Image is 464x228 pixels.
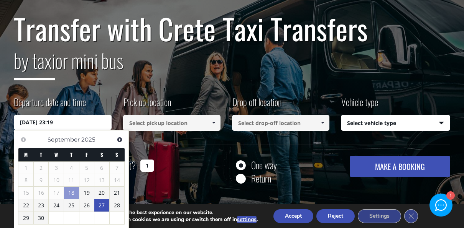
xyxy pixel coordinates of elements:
span: 2025 [81,136,95,143]
input: Select pickup location [123,115,220,131]
span: Select vehicle type [341,115,449,131]
a: 30 [34,212,49,224]
button: MAKE A BOOKING [350,156,450,177]
a: 19 [79,187,94,199]
span: Previous [20,137,26,143]
label: Drop off location [232,95,281,115]
span: Thursday [70,151,72,158]
div: 1 [446,192,454,200]
a: 25 [64,199,79,212]
span: 9 [34,174,49,186]
span: Monday [24,151,28,158]
span: September [48,136,80,143]
span: 11 [64,174,79,186]
span: 12 [79,174,94,186]
label: Return [251,174,271,183]
span: 4 [64,162,79,174]
span: by taxi [14,46,55,80]
span: Friday [86,151,88,158]
a: 24 [49,199,64,212]
span: Saturday [100,151,103,158]
a: 18 [64,187,79,199]
span: 5 [79,162,94,174]
input: Select drop-off location [232,115,329,131]
p: You can find out more about which cookies we are using or switch them off in . [44,216,258,223]
label: Departure date and time [14,95,86,115]
a: 26 [79,199,94,212]
a: 20 [94,187,109,199]
span: 13 [94,174,109,186]
span: 1 [18,162,33,174]
span: 7 [110,162,125,174]
label: Pick up location [123,95,171,115]
a: Next [114,134,125,145]
button: Accept [273,209,313,223]
a: 29 [18,212,33,224]
label: One way [251,160,277,170]
a: Show All Items [207,115,220,131]
span: 8 [18,174,33,186]
a: 27 [94,199,109,212]
a: 28 [110,199,125,212]
a: 23 [34,199,49,212]
span: Next [117,137,123,143]
button: Reject [316,209,355,223]
h1: Transfer with Crete Taxi Transfers [14,13,450,45]
span: 10 [49,174,64,186]
label: Vehicle type [341,95,378,115]
span: 16 [34,187,49,199]
a: 22 [18,199,33,212]
button: Settings [358,209,401,223]
a: Previous [18,134,28,145]
span: 15 [18,187,33,199]
h2: or mini bus [14,45,450,86]
button: settings [237,216,257,223]
a: Show All Items [316,115,329,131]
span: 2 [34,162,49,174]
span: Sunday [115,151,118,158]
a: 21 [110,187,125,199]
span: 3 [49,162,64,174]
span: Tuesday [40,151,42,158]
span: 17 [49,187,64,199]
span: Wednesday [54,151,58,158]
span: 6 [94,162,109,174]
p: We are using cookies to give you the best experience on our website. [44,209,258,216]
span: 14 [110,174,125,186]
button: Close GDPR Cookie Banner [404,209,418,223]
